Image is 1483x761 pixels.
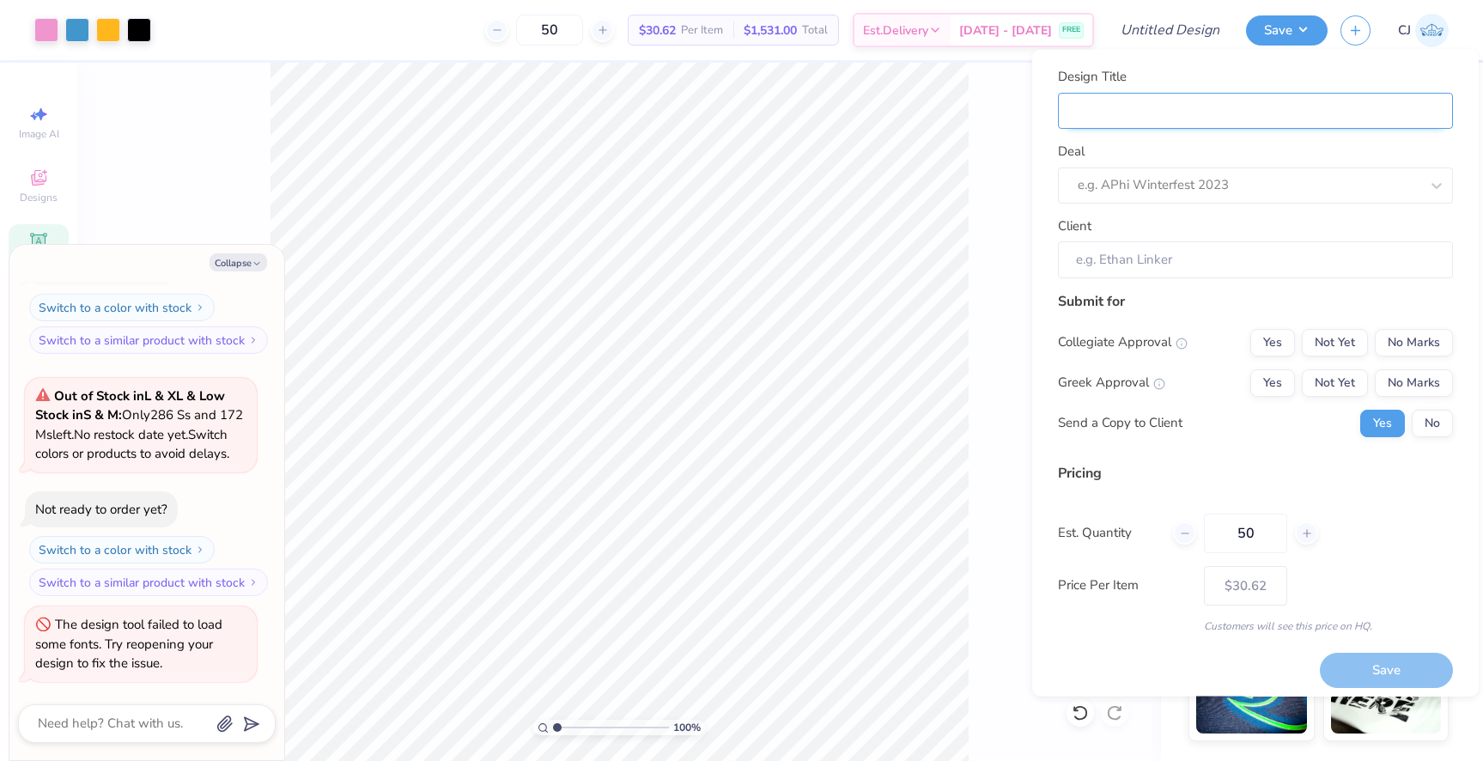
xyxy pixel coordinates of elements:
button: No Marks [1375,328,1453,356]
button: Yes [1250,328,1295,356]
button: Yes [1250,368,1295,396]
div: The design tool failed to load some fonts. Try reopening your design to fix the issue. [35,616,222,672]
span: Image AI [19,127,59,141]
input: Untitled Design [1107,13,1233,47]
button: Switch to a similar product with stock [29,326,268,354]
button: Collapse [210,253,267,271]
label: Price Per Item [1058,575,1191,595]
div: Send a Copy to Client [1058,413,1182,433]
button: No Marks [1375,368,1453,396]
label: Client [1058,216,1091,235]
span: 100 % [673,720,701,735]
strong: Out of Stock in L & XL [54,387,186,405]
label: Est. Quantity [1058,523,1160,543]
div: Collegiate Approval [1058,332,1188,352]
span: [DATE] - [DATE] [959,21,1052,40]
label: Design Title [1058,67,1127,87]
span: Est. Delivery [863,21,928,40]
input: – – [1204,513,1287,552]
img: Switch to a color with stock [195,545,205,555]
button: Switch to a similar product with stock [29,569,268,596]
button: Save [1246,15,1328,46]
div: Submit for [1058,290,1453,311]
img: Switch to a color with stock [195,302,205,313]
span: $30.62 [639,21,676,40]
div: Not ready to order yet? [35,501,167,518]
button: Switch to a color with stock [29,536,215,563]
span: Designs [20,191,58,204]
span: Per Item [681,21,723,40]
img: Claire Jeter [1415,14,1449,47]
img: Switch to a similar product with stock [248,335,258,345]
button: Switch to a color with stock [29,294,215,321]
button: Not Yet [1302,368,1368,396]
div: Customers will see this price on HQ. [1058,618,1453,633]
input: e.g. Ethan Linker [1058,241,1453,278]
span: CJ [1398,21,1411,40]
span: No restock date yet. [74,426,188,443]
a: CJ [1398,14,1449,47]
button: Not Yet [1302,328,1368,356]
div: Pricing [1058,462,1453,483]
label: Deal [1058,142,1085,161]
span: Total [802,21,828,40]
input: – – [516,15,583,46]
div: Greek Approval [1058,373,1165,393]
span: Only 286 Ss and 172 Ms left. Switch colors or products to avoid delays. [35,387,243,463]
button: No [1412,409,1453,436]
span: FREE [1062,24,1080,36]
img: Switch to a similar product with stock [248,577,258,587]
span: $1,531.00 [744,21,797,40]
button: Yes [1360,409,1405,436]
